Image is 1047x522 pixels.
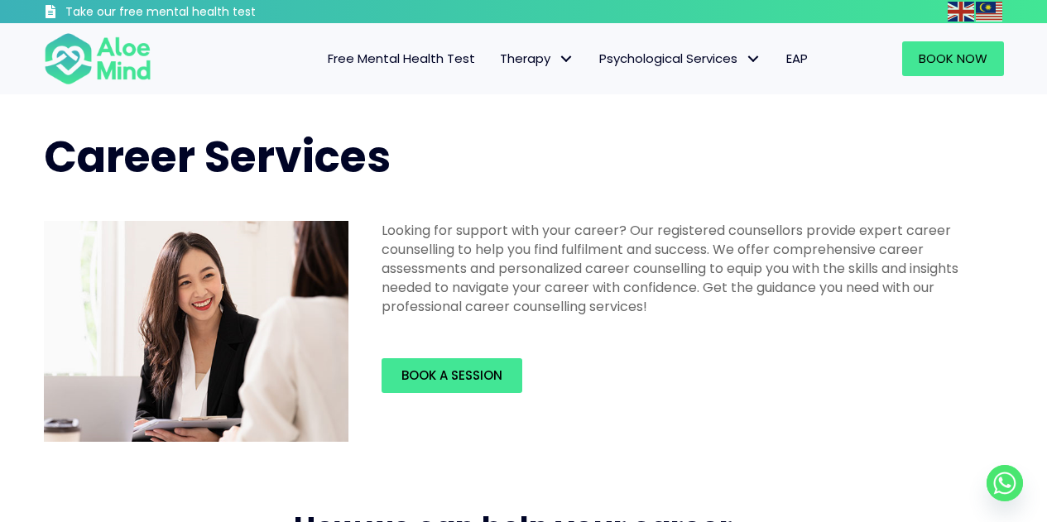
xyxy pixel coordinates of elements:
a: Take our free mental health test [44,4,344,23]
span: Psychological Services [599,50,761,67]
a: EAP [774,41,820,76]
img: Career counselling [44,221,348,443]
span: Therapy: submenu [555,47,579,71]
span: Book Now [919,50,987,67]
a: English [948,2,976,21]
a: Whatsapp [987,465,1023,501]
span: Career Services [44,127,391,187]
a: Malay [976,2,1004,21]
nav: Menu [173,41,820,76]
img: en [948,2,974,22]
a: Psychological ServicesPsychological Services: submenu [587,41,774,76]
span: Free Mental Health Test [328,50,475,67]
span: EAP [786,50,808,67]
p: Looking for support with your career? Our registered counsellors provide expert career counsellin... [382,221,994,317]
a: TherapyTherapy: submenu [487,41,587,76]
span: Psychological Services: submenu [742,47,766,71]
a: Book a session [382,358,522,393]
img: ms [976,2,1002,22]
img: Aloe mind Logo [44,31,151,86]
a: Book Now [902,41,1004,76]
h3: Take our free mental health test [65,4,344,21]
a: Free Mental Health Test [315,41,487,76]
span: Book a session [401,366,502,384]
span: Therapy [500,50,574,67]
